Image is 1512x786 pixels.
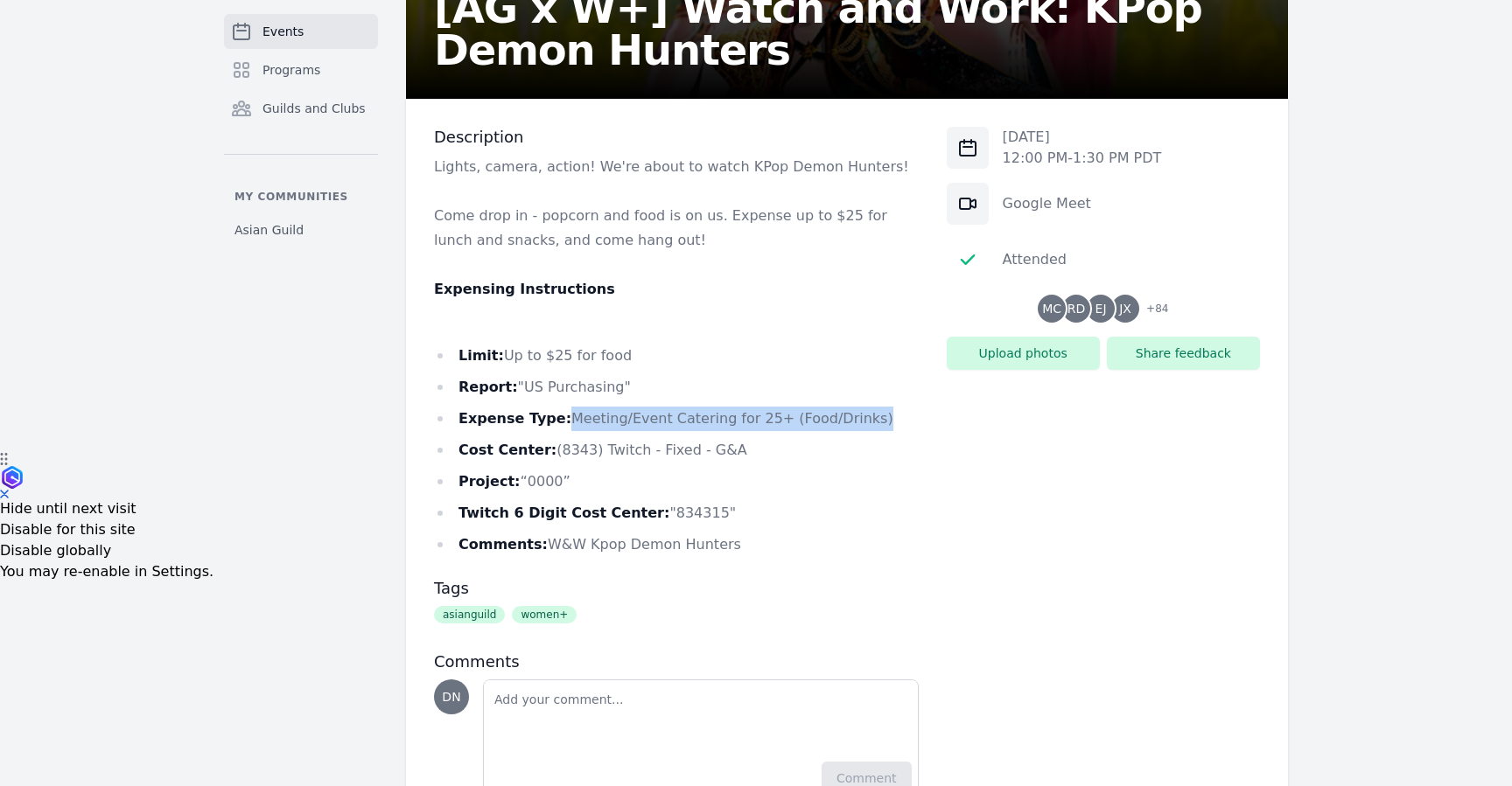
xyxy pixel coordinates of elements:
[458,473,520,490] strong: Project:
[1003,195,1091,212] a: Google Meet
[434,578,919,599] h3: Tags
[1119,303,1131,315] span: JX
[224,91,378,126] a: Guilds and Clubs
[262,61,320,79] span: Programs
[1067,303,1086,315] span: RD
[442,691,460,703] span: DN
[434,438,919,463] li: (8343) Twitch - Fixed - G&A
[434,344,919,368] li: Up to $25 for food
[947,337,1100,370] button: Upload photos
[434,470,919,494] li: “0000”
[458,347,504,364] strong: Limit:
[434,155,919,179] p: Lights, camera, action! We're about to watch KPop Demon Hunters!
[1003,127,1162,148] p: [DATE]
[434,606,505,623] span: asianguild
[434,651,919,672] h3: Comments
[224,190,378,204] p: My communities
[458,410,571,427] strong: Expense Type:
[1095,303,1107,315] span: EJ
[434,281,615,297] strong: Expensing Instructions
[458,504,669,521] strong: Twitch 6 Digit Cost Center:
[1107,337,1260,370] button: Share feedback
[434,204,919,253] p: Come drop in - popcorn and food is on us. Expense up to $25 for lunch and snacks, and come hang out!
[262,23,304,40] span: Events
[434,127,919,148] h3: Description
[224,52,378,87] a: Programs
[512,606,577,623] span: women+
[262,100,366,117] span: Guilds and Clubs
[1136,298,1168,323] span: + 84
[1003,148,1162,169] p: 12:00 PM - 1:30 PM PDT
[458,442,556,458] strong: Cost Center:
[458,379,518,395] strong: Report:
[234,221,304,239] span: Asian Guild
[434,501,919,525] li: "834315"
[434,375,919,400] li: "US Purchasing"
[458,536,548,553] strong: Comments:
[434,532,919,557] li: W&W Kpop Demon Hunters
[434,407,919,431] li: Meeting/Event Catering for 25+ (Food/Drinks)
[224,214,378,246] a: Asian Guild
[1042,303,1061,315] span: MC
[224,14,378,246] nav: Sidebar
[1003,249,1067,270] div: Attended
[224,14,378,49] a: Events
